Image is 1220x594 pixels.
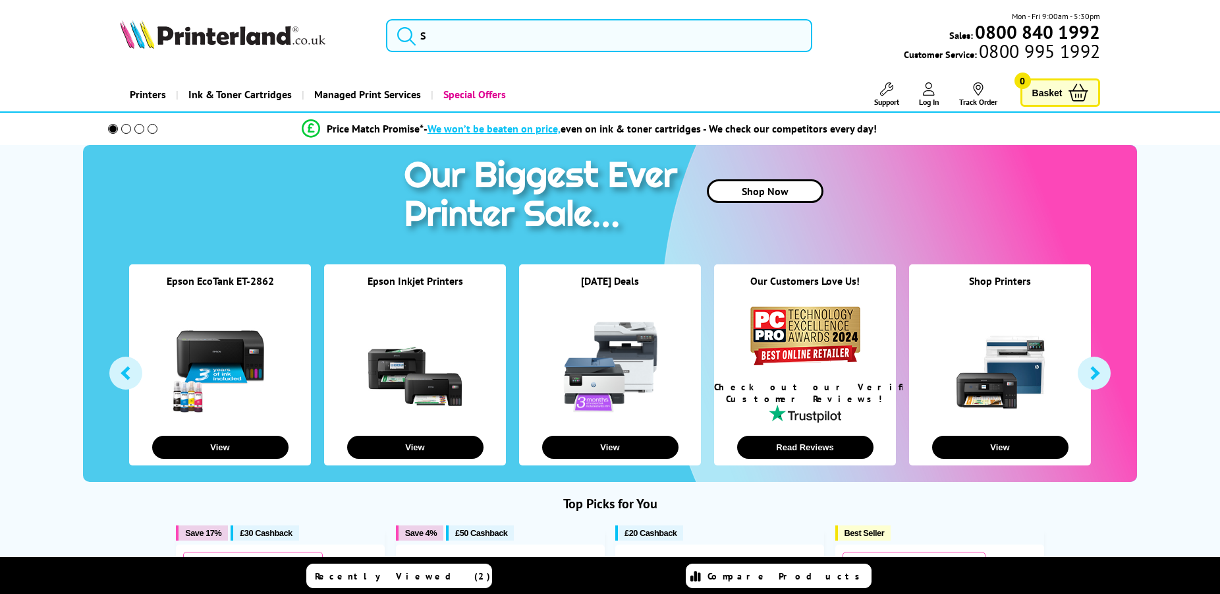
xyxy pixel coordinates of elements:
span: Compare Products [707,570,867,582]
span: Basket [1032,84,1063,102]
a: Printerland Logo [120,20,370,51]
a: Log In [919,82,939,107]
span: Log In [919,97,939,107]
div: 1 In Stock [985,554,1037,581]
a: Epson EcoTank ET-2862 [167,274,274,287]
div: Low Running Costs [183,552,323,583]
div: Check out our Verified Customer Reviews! [714,381,896,405]
span: £50 Cashback [455,528,507,538]
a: Ink & Toner Cartridges [176,78,302,111]
a: Support [874,82,899,107]
span: Support [874,97,899,107]
span: Save 17% [185,528,221,538]
img: Printerland Logo [120,20,325,49]
span: Recently Viewed (2) [315,570,491,582]
span: £20 Cashback [624,528,677,538]
span: Sales: [949,29,973,42]
button: View [932,436,1068,459]
button: £20 Cashback [615,525,683,541]
button: Read Reviews [737,436,873,459]
button: View [542,436,679,459]
span: Price Match Promise* [327,122,424,135]
button: View [347,436,484,459]
a: Compare Products [686,564,872,588]
button: Save 4% [396,525,443,541]
span: Best Seller [845,528,885,538]
span: Mon - Fri 9:00am - 5:30pm [1012,10,1100,22]
span: 0800 995 1992 [977,45,1100,57]
a: Printers [120,78,176,111]
button: £50 Cashback [446,525,514,541]
span: We won’t be beaten on price, [428,122,561,135]
a: 0800 840 1992 [973,26,1100,38]
a: Recently Viewed (2) [306,564,492,588]
div: Shop Printers [909,274,1091,304]
span: £30 Cashback [240,528,292,538]
img: printer sale [397,145,691,249]
div: Low Running Costs [843,552,985,583]
button: £30 Cashback [231,525,298,541]
li: modal_Promise [90,117,1089,140]
div: 13 In Stock [323,554,378,581]
button: View [152,436,289,459]
span: Save 4% [405,528,437,538]
a: Track Order [959,82,997,107]
b: 0800 840 1992 [975,20,1100,44]
a: Epson Inkjet Printers [368,274,463,287]
div: [DATE] Deals [519,274,701,304]
span: Ink & Toner Cartridges [188,78,292,111]
div: 15 In Stock [536,555,597,568]
input: S [386,19,812,52]
a: Managed Print Services [302,78,431,111]
div: - even on ink & toner cartridges - We check our competitors every day! [424,122,877,135]
button: Best Seller [835,525,891,541]
a: Basket 0 [1020,78,1101,107]
a: Shop Now [707,179,823,203]
a: Special Offers [431,78,516,111]
button: Save 17% [176,525,228,541]
span: Customer Service: [904,45,1100,61]
span: 0 [1014,73,1031,89]
div: Our Customers Love Us! [714,274,896,304]
div: 99+ In Stock [750,555,818,568]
